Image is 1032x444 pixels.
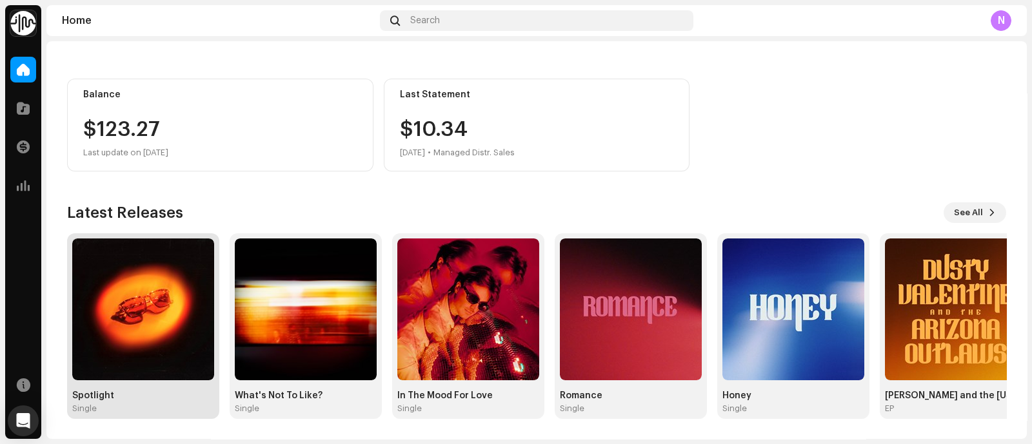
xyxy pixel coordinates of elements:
[954,200,983,226] span: See All
[400,90,674,100] div: Last Statement
[67,79,373,171] re-o-card-value: Balance
[560,238,702,380] img: 85c51b3c-c25e-48f9-9887-9018266b43e4
[722,391,864,401] div: Honey
[72,403,97,414] div: Single
[560,403,584,414] div: Single
[722,238,864,380] img: 6b4d7e77-4d8d-429c-9218-fb32ff8fcf46
[235,391,377,401] div: What's Not To Like?
[72,238,214,380] img: 2d84d28a-7c0d-4687-8a16-104309c1a8ce
[944,202,1006,223] button: See All
[8,405,39,436] div: Open Intercom Messenger
[83,90,357,100] div: Balance
[72,391,214,401] div: Spotlight
[885,403,894,414] div: EP
[410,15,440,26] span: Search
[397,238,539,380] img: 1586d41f-5f52-4570-a584-6183d0a7bce5
[400,145,425,160] div: [DATE]
[885,391,1027,401] div: [PERSON_NAME] and the [US_STATE] Outlaws
[991,10,1011,31] div: N
[67,202,183,223] h3: Latest Releases
[560,391,702,401] div: Romance
[83,145,357,160] div: Last update on [DATE]
[235,238,377,380] img: ed8dae8c-8537-4043-b010-85181a2c3f54
[62,15,375,26] div: Home
[397,403,422,414] div: Single
[397,391,539,401] div: In The Mood For Love
[722,403,747,414] div: Single
[433,145,515,160] div: Managed Distr. Sales
[885,238,1027,380] img: 0eaf358d-bb6a-4809-980b-4913d1b5e847
[384,79,690,171] re-o-card-value: Last Statement
[428,145,431,160] div: •
[10,10,36,36] img: 0f74c21f-6d1c-4dbc-9196-dbddad53419e
[235,403,259,414] div: Single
